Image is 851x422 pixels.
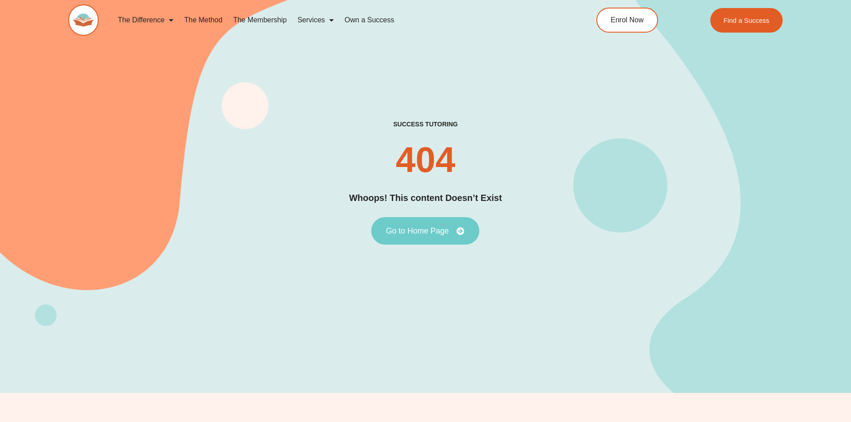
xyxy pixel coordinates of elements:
a: Go to Home Page [371,217,479,245]
a: The Method [179,10,227,30]
a: Find a Success [710,8,783,33]
span: Enrol Now [611,17,644,24]
a: The Membership [228,10,292,30]
h2: success tutoring [393,120,457,128]
nav: Menu [113,10,556,30]
a: Services [292,10,339,30]
iframe: Chat Widget [702,321,851,422]
h2: Whoops! This content Doesn’t Exist [349,191,502,205]
h2: 404 [396,142,455,178]
a: The Difference [113,10,179,30]
a: Enrol Now [596,8,658,33]
span: Go to Home Page [386,227,449,235]
span: Find a Success [724,17,770,24]
a: Own a Success [339,10,399,30]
